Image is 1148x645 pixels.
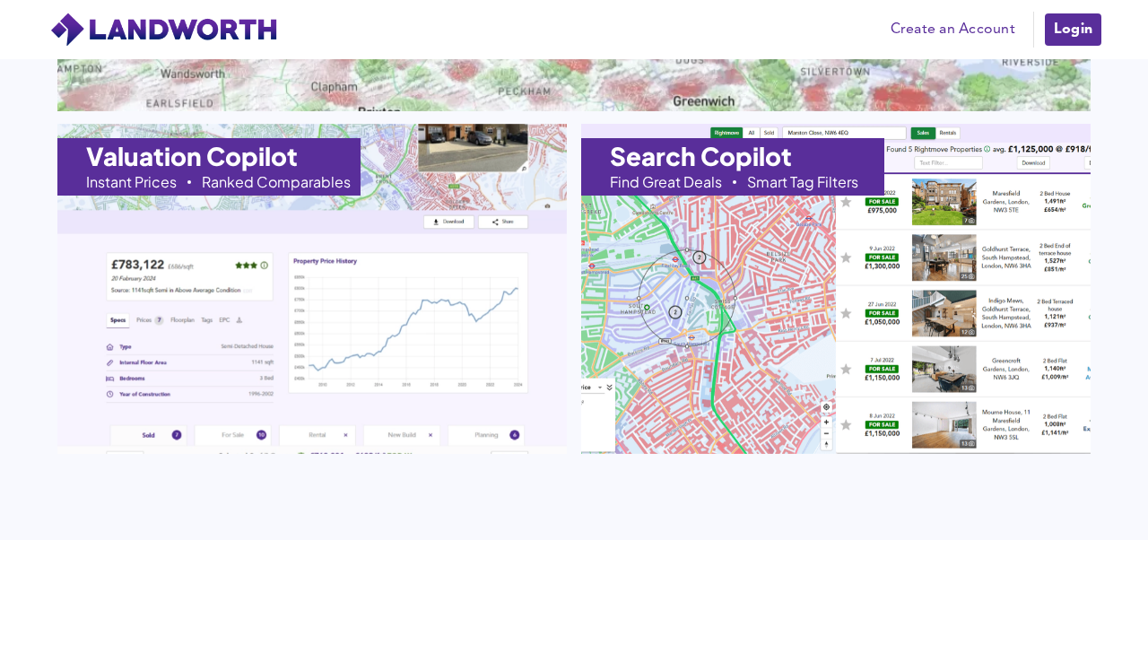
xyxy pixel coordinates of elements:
[610,175,722,189] div: Find Great Deals
[1043,12,1103,48] a: Login
[610,144,792,169] h1: Search Copilot
[57,124,567,454] a: Valuation CopilotInstant PricesRanked Comparables
[747,175,858,189] div: Smart Tag Filters
[882,16,1024,43] a: Create an Account
[581,124,1091,454] a: Search CopilotFind Great DealsSmart Tag Filters
[86,175,177,189] div: Instant Prices
[202,175,351,189] div: Ranked Comparables
[86,144,298,169] h1: Valuation Copilot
